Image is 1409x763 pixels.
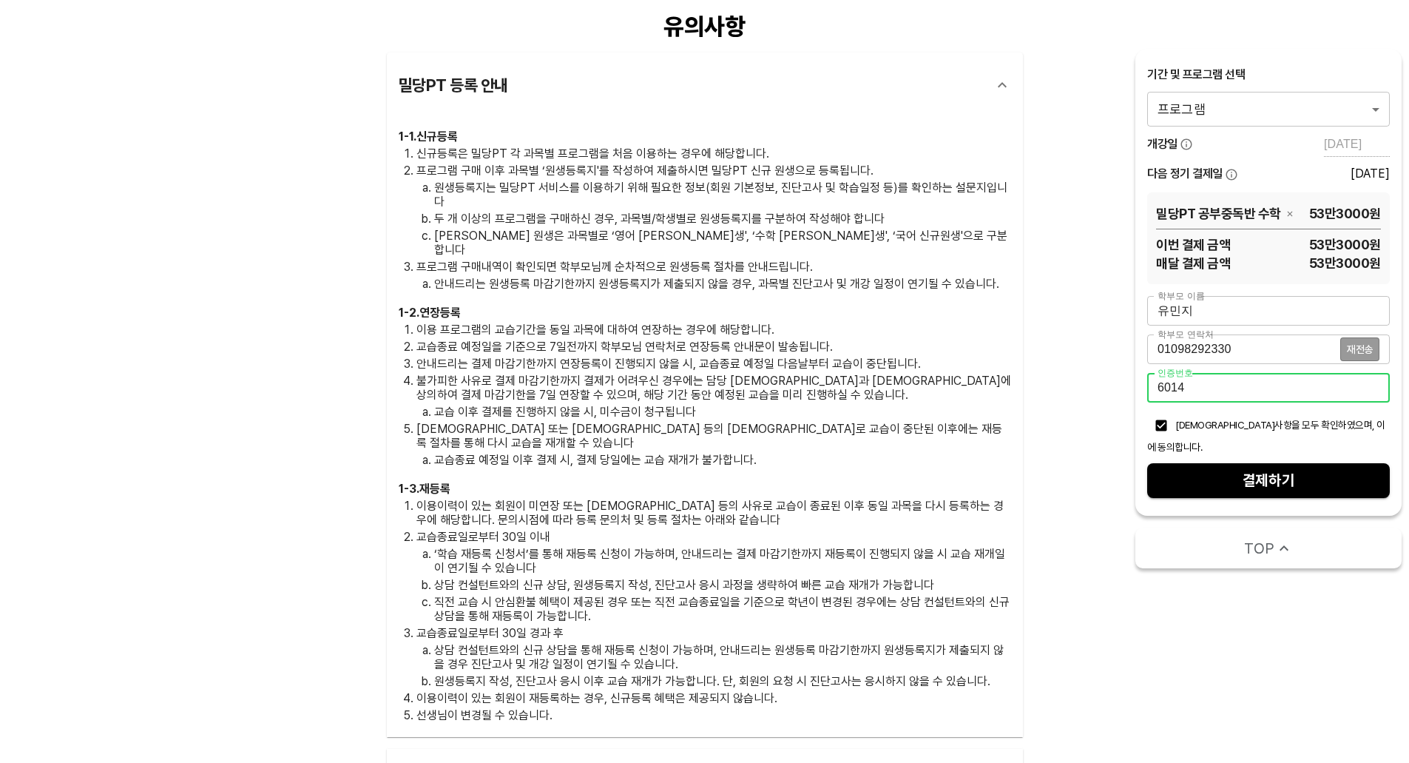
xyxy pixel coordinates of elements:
[1147,67,1390,83] div: 기간 및 프로그램 선택
[416,340,1011,354] p: 교습종료 예정일을 기준으로 7일전까지 학부모님 연락처로 연장등록 안내문이 발송됩니다.
[416,691,1011,705] p: 이용이력이 있는 회원이 재등록하는 경우, 신규등록 혜택은 제공되지 않습니다.
[1147,335,1340,364] input: 학부모 연락처를 입력해주세요
[416,147,1011,161] p: 신규등록은 밀당PT 각 과목별 프로그램을 처음 이용하는 경우에 해당합니다.
[1340,337,1379,361] button: 재전송
[416,422,1011,450] p: [DEMOGRAPHIC_DATA] 또는 [DEMOGRAPHIC_DATA] 등의 [DEMOGRAPHIC_DATA]로 교습이 중단된 이후에는 재등록 절차를 통해 다시 교습을 재개...
[399,130,1011,144] h3: 1 - 1 . 신규등록
[1156,235,1230,254] span: 이번 결제 금액
[434,595,1011,623] p: 직전 교습 시 안심환불 혜택이 제공된 경우 또는 직전 교습종료일을 기준으로 학년이 변경된 경우에는 상담 컨설턴트와의 신규 상담을 통해 재등록이 가능합니다.
[399,482,1011,496] h3: 1 - 3 . 재등록
[1135,528,1402,568] button: TOP
[416,260,1011,274] p: 프로그램 구매내역이 확인되면 학부모님께 순차적으로 원생등록 절차를 안내드립니다.
[416,164,1011,178] p: 프로그램 구매 이후 과목별 ‘원생등록지'를 작성하여 제출하시면 밀당PT 신규 원생으로 등록됩니다.
[416,499,1011,527] p: 이용이력이 있는 회원이 미연장 또는 [DEMOGRAPHIC_DATA] 등의 사유로 교습이 종료된 이후 동일 과목을 다시 등록하는 경우에 해당합니다. 문의시점에 따라 등록 문의...
[416,323,1011,337] p: 이용 프로그램의 교습기간을 동일 과목에 대하여 연장하는 경우에 해당합니다.
[399,67,984,103] div: 밀당PT 등록 안내
[1156,204,1281,223] span: 밀당PT 공부중독반 수학
[1147,92,1390,126] div: 프로그램
[434,547,1011,575] p: ‘학습 재등록 신청서’를 통해 재등록 신청이 가능하며, 안내드리는 결제 마감기한까지 재등록이 진행되지 않을 시 교습 재개일이 연기될 수 있습니다
[416,626,1011,640] p: 교습종료일로부터 30일 경과 후
[1147,166,1223,182] span: 다음 정기 결제일
[416,357,1011,371] p: 안내드리는 결제 마감기한까지 연장등록이 진행되지 않을 시, 교습종료 예정일 다음날부터 교습이 중단됩니다.
[387,13,1023,41] div: 유의사항
[1230,254,1381,272] span: 53만3000 원
[1147,136,1177,152] span: 개강일
[387,53,1023,118] div: 밀당PT 등록 안내
[1156,254,1230,272] span: 매달 결제 금액
[434,277,1011,291] p: 안내드리는 원생등록 마감기한까지 원생등록지가 제출되지 않을 경우, 과목별 진단고사 및 개강 일정이 연기될 수 있습니다.
[1147,419,1385,453] span: [DEMOGRAPHIC_DATA]사항을 모두 확인하였으며, 이에 동의합니다.
[434,643,1011,671] p: 상담 컨설턴트와의 신규 상담을 통해 재등록 신청이 가능하며, 안내드리는 원생등록 마감기한까지 원생등록지가 제출되지 않을 경우 진단고사 및 개강 일정이 연기될 수 있습니다.
[434,181,1011,209] p: 원생등록지는 밀당PT 서비스를 이용하기 위해 필요한 정보(회원 기본정보, 진단고사 및 학습일정 등)를 확인하는 설문지입니다
[1244,538,1274,559] span: TOP
[1299,204,1381,223] span: 53만3000 원
[434,453,1011,467] p: 교습종료 예정일 이후 결제 시, 결제 당일에는 교습 재개가 불가합니다.
[399,306,1011,320] h3: 1 - 2 . 연장등록
[434,212,1011,226] p: 두 개 이상의 프로그램을 구매하신 경우, 과목별/학생별로 원생등록지를 구분하여 작성해야 합니다
[434,229,1011,257] p: [PERSON_NAME] 원생은 과목별로 ‘영어 [PERSON_NAME]생', ‘수학 [PERSON_NAME]생', ‘국어 신규원생'으로 구분합니다
[1159,468,1378,494] span: 결제하기
[1351,167,1390,181] div: [DATE]
[1147,463,1390,498] button: 결제하기
[1347,344,1373,354] span: 재전송
[416,374,1011,402] p: 불가피한 사유로 결제 마감기한까지 결제가 어려우신 경우에는 담당 [DEMOGRAPHIC_DATA]과 [DEMOGRAPHIC_DATA]에 상의하여 결제 마감기한을 7일 연장할 ...
[416,530,1011,544] p: 교습종료일로부터 30일 이내
[416,708,1011,722] p: 선생님이 변경될 수 있습니다.
[1230,235,1381,254] span: 53만3000 원
[1147,296,1390,326] input: 학부모 이름을 입력해주세요
[434,674,1011,688] p: 원생등록지 작성, 진단고사 응시 이후 교습 재개가 가능합니다. 단, 회원의 요청 시 진단고사는 응시하지 않을 수 있습니다.
[434,578,1011,592] p: 상담 컨설턴트와의 신규 상담, 원생등록지 작성, 진단고사 응시 과정을 생략하여 빠른 교습 재개가 가능합니다
[434,405,1011,419] p: 교습 이후 결제를 진행하지 않을 시, 미수금이 청구됩니다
